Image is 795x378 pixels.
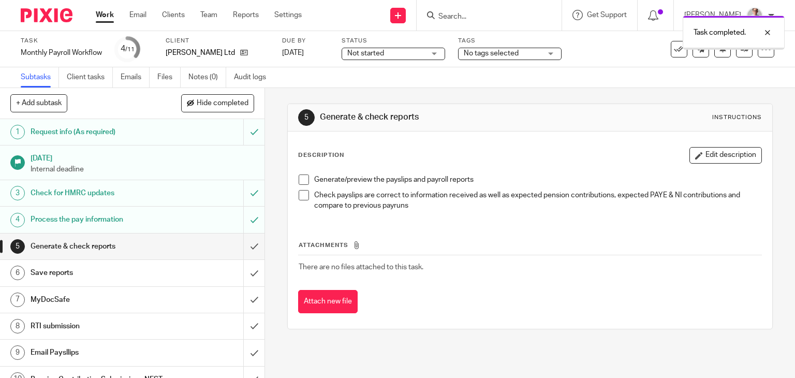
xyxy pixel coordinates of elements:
div: Instructions [712,113,762,122]
a: Files [157,67,181,88]
label: Status [342,37,445,45]
span: Hide completed [197,99,248,108]
div: 9 [10,345,25,360]
a: Emails [121,67,150,88]
h1: Email Paysllips [31,345,166,360]
span: Not started [347,50,384,57]
div: 5 [298,109,315,126]
h1: Check for HMRC updates [31,185,166,201]
label: Client [166,37,269,45]
button: Attach new file [298,290,358,313]
span: No tags selected [464,50,519,57]
h1: Request info (As required) [31,124,166,140]
a: Work [96,10,114,20]
h1: Process the pay information [31,212,166,227]
div: 5 [10,239,25,254]
h1: RTI submission [31,318,166,334]
div: 6 [10,266,25,280]
img: Pixie [21,8,72,22]
a: Client tasks [67,67,113,88]
a: Audit logs [234,67,274,88]
p: Description [298,151,344,159]
span: There are no files attached to this task. [299,264,423,271]
img: IMG_9924.jpg [746,7,763,24]
div: 7 [10,293,25,307]
h1: Save reports [31,265,166,281]
h1: [DATE] [31,151,254,164]
p: Task completed. [694,27,746,38]
h1: MyDocSafe [31,292,166,308]
a: Settings [274,10,302,20]
a: Team [200,10,217,20]
button: Edit description [689,147,762,164]
span: Attachments [299,242,348,248]
a: Email [129,10,146,20]
h1: Generate & check reports [320,112,552,123]
p: [PERSON_NAME] Ltd [166,48,235,58]
div: 8 [10,319,25,333]
small: /11 [125,47,135,52]
div: 4 [10,213,25,227]
button: + Add subtask [10,94,67,112]
button: Hide completed [181,94,254,112]
a: Reports [233,10,259,20]
label: Due by [282,37,329,45]
span: [DATE] [282,49,304,56]
div: Monthly Payroll Workflow [21,48,102,58]
div: 1 [10,125,25,139]
div: 4 [121,43,135,55]
a: Clients [162,10,185,20]
p: Generate/preview the payslips and payroll reports [314,175,762,185]
a: Notes (0) [188,67,226,88]
div: 3 [10,186,25,200]
a: Subtasks [21,67,59,88]
p: Check payslips are correct to information received as well as expected pension contributions, exp... [314,190,762,211]
p: Internal deadline [31,164,254,175]
label: Task [21,37,102,45]
h1: Generate & check reports [31,239,166,254]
